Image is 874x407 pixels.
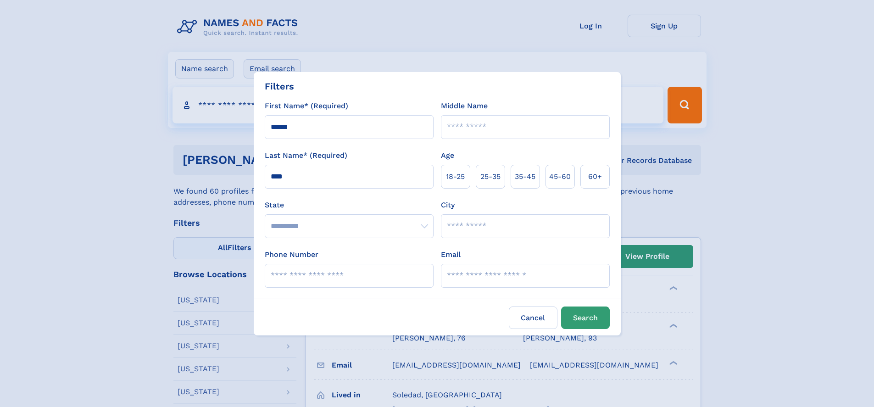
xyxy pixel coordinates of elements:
label: Age [441,150,454,161]
span: 25‑35 [480,171,501,182]
label: Cancel [509,307,557,329]
button: Search [561,307,610,329]
label: Last Name* (Required) [265,150,347,161]
span: 45‑60 [549,171,571,182]
label: Middle Name [441,100,488,112]
span: 60+ [588,171,602,182]
span: 18‑25 [446,171,465,182]
label: First Name* (Required) [265,100,348,112]
label: City [441,200,455,211]
label: Email [441,249,461,260]
label: State [265,200,434,211]
div: Filters [265,79,294,93]
span: 35‑45 [515,171,535,182]
label: Phone Number [265,249,318,260]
